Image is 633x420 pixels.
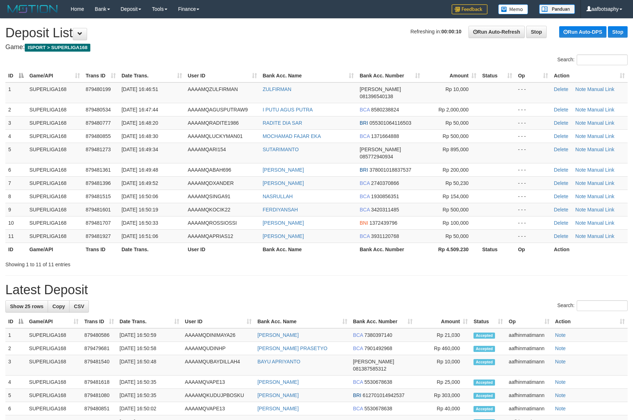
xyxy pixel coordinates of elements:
[506,389,552,402] td: aafhinmatimann
[473,393,495,399] span: Accepted
[587,133,615,139] a: Manual Link
[587,167,615,173] a: Manual Link
[188,167,231,173] span: AAAAMQABAH696
[353,359,394,364] span: [PERSON_NAME]
[587,180,615,186] a: Manual Link
[188,107,248,113] span: AAAAMQAGUSPUTRAW9
[5,300,48,312] a: Show 25 rows
[257,379,299,385] a: [PERSON_NAME]
[353,392,361,398] span: BRI
[185,243,260,256] th: User ID
[5,176,27,190] td: 7
[506,402,552,415] td: aafhinmatimann
[27,143,83,163] td: SUPERLIGA168
[515,103,551,116] td: - - -
[575,233,586,239] a: Note
[555,345,566,351] a: Note
[27,203,83,216] td: SUPERLIGA168
[5,355,26,376] td: 3
[263,120,302,126] a: RADITE DIA SAR
[506,355,552,376] td: aafhinmatimann
[5,163,27,176] td: 6
[587,207,615,213] a: Manual Link
[554,107,568,113] a: Delete
[608,26,628,38] a: Stop
[260,69,357,82] th: Bank Acc. Name: activate to sort column ascending
[443,220,468,226] span: Rp 100,000
[363,392,405,398] span: Copy 612701014942537 to clipboard
[122,180,158,186] span: [DATE] 16:49:52
[86,120,111,126] span: 879480777
[27,229,83,243] td: SUPERLIGA168
[185,69,260,82] th: User ID: activate to sort column ascending
[26,328,81,342] td: SUPERLIGA168
[117,355,182,376] td: [DATE] 16:50:48
[182,328,254,342] td: AAAAMQDINIMAYA26
[554,86,568,92] a: Delete
[371,107,399,113] span: Copy 8580238824 to clipboard
[5,229,27,243] td: 11
[5,402,26,415] td: 6
[5,82,27,103] td: 1
[86,220,111,226] span: 879481707
[555,379,566,385] a: Note
[5,203,27,216] td: 9
[423,69,479,82] th: Amount: activate to sort column ascending
[188,133,243,139] span: AAAAMQLUCKYMAN01
[443,167,468,173] span: Rp 200,000
[263,194,293,199] a: NASRULLAH
[515,203,551,216] td: - - -
[515,82,551,103] td: - - -
[365,406,392,411] span: Copy 5530678638 to clipboard
[575,86,586,92] a: Note
[5,44,628,51] h4: Game:
[365,379,392,385] span: Copy 5530678638 to clipboard
[27,163,83,176] td: SUPERLIGA168
[575,194,586,199] a: Note
[446,233,469,239] span: Rp 50,000
[587,86,615,92] a: Manual Link
[479,243,515,256] th: Status
[86,180,111,186] span: 879481396
[27,176,83,190] td: SUPERLIGA168
[577,54,628,65] input: Search:
[26,402,81,415] td: SUPERLIGA168
[26,355,81,376] td: SUPERLIGA168
[575,207,586,213] a: Note
[360,220,368,226] span: BNI
[25,44,90,52] span: ISPORT > SUPERLIGA168
[415,376,471,389] td: Rp 25,000
[5,129,27,143] td: 4
[360,133,370,139] span: BCA
[473,359,495,365] span: Accepted
[554,133,568,139] a: Delete
[188,194,230,199] span: AAAAMQSINGA91
[260,243,357,256] th: Bank Acc. Name
[182,402,254,415] td: AAAAMQVAPE13
[122,147,158,152] span: [DATE] 16:49:34
[468,26,525,38] a: Run Auto-Refresh
[365,345,392,351] span: Copy 7901492968 to clipboard
[69,300,89,312] a: CSV
[117,315,182,328] th: Date Trans.: activate to sort column ascending
[479,69,515,82] th: Status: activate to sort column ascending
[360,154,393,159] span: Copy 085772940934 to clipboard
[423,243,479,256] th: Rp 4.509.230
[81,376,116,389] td: 879481618
[353,332,363,338] span: BCA
[26,389,81,402] td: SUPERLIGA168
[5,258,258,268] div: Showing 1 to 11 of 11 entries
[117,389,182,402] td: [DATE] 16:50:35
[117,328,182,342] td: [DATE] 16:50:59
[5,376,26,389] td: 4
[263,233,304,239] a: [PERSON_NAME]
[555,332,566,338] a: Note
[360,147,401,152] span: [PERSON_NAME]
[5,143,27,163] td: 5
[370,120,411,126] span: Copy 055301064116503 to clipboard
[117,342,182,355] td: [DATE] 16:50:58
[587,107,615,113] a: Manual Link
[515,176,551,190] td: - - -
[415,315,471,328] th: Amount: activate to sort column ascending
[122,194,158,199] span: [DATE] 16:50:06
